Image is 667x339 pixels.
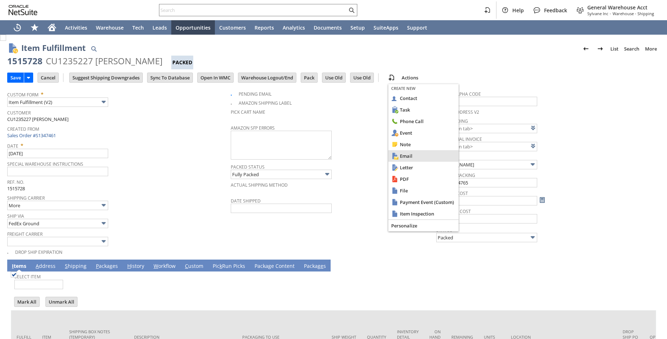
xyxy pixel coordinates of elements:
span: C [185,262,188,269]
span: Help [512,7,524,14]
a: Packed Status [231,164,265,170]
span: Reports [255,24,274,31]
span: Email [400,153,456,159]
a: Ship Via [7,213,24,219]
img: More Options [323,170,331,178]
span: - [610,11,611,16]
a: Date Shipped [231,198,261,204]
a: Amazon Shipping Label [239,100,292,106]
span: P [96,262,99,269]
span: k [220,262,222,269]
a: Packages [302,262,328,270]
input: Packed [436,233,537,242]
span: Phone Call [400,118,456,125]
span: g [268,262,271,269]
span: Payment Event (Custom) [400,199,456,205]
span: Activities [65,24,87,31]
div: Item Inspection [388,208,459,220]
a: Opportunities [171,20,215,35]
span: A [36,262,39,269]
span: 1515728 [7,185,25,192]
a: List [608,43,621,55]
a: Analytics [278,20,309,35]
a: Pick Cart Name [231,109,265,115]
img: Quick Find [89,44,98,53]
span: Item Inspection [400,210,456,217]
input: Use Old [322,73,345,82]
div: 1515728 [7,55,43,67]
span: Task [400,107,456,113]
div: Note [388,139,459,150]
a: Custom Form [7,92,39,98]
a: Warehouse [92,20,128,35]
span: Warehouse - Shipping [613,11,654,16]
a: Items [10,262,28,270]
input: Item Fulfillment (V2) [7,97,108,107]
span: Documents [314,24,342,31]
input: Pack [301,73,317,82]
input: <Type then tab> [436,142,537,151]
span: I [12,262,14,269]
a: Use Address V2 [444,109,479,115]
input: Sync To Database [147,73,193,82]
div: CU1235227 [PERSON_NAME] [46,55,163,67]
a: Pending Email [239,91,271,97]
input: Use Old [350,73,374,82]
span: Event [400,130,456,136]
a: Custom [183,262,205,270]
div: Payment Event (Custom) [388,196,459,208]
input: Warehouse Logout/End [238,73,296,82]
span: Feedback [544,7,567,14]
span: PDF [400,176,456,182]
input: More [7,201,108,210]
a: Documents [309,20,346,35]
div: Shortcuts [26,20,43,35]
h1: Item Fulfillment [21,42,86,54]
div: Email [388,150,459,162]
svg: Home [48,23,56,32]
input: Mark All [14,297,39,307]
div: Personalize [388,220,459,231]
a: Shipping [63,262,88,270]
div: Task [388,104,459,116]
a: Calculate [538,196,546,204]
input: Save [8,73,24,82]
a: Packages [94,262,120,270]
span: CU1235227 [PERSON_NAME] [7,116,69,123]
div: Letter [388,162,459,173]
a: Recent Records [9,20,26,35]
span: Note [400,141,456,148]
div: Contact [388,92,459,104]
a: PickRun Picks [211,262,247,270]
img: Previous [582,44,590,53]
span: General Warehouse Acct [587,4,654,11]
a: Activities [61,20,92,35]
img: More Options [529,233,537,242]
a: Drop Ship Expiration [15,249,62,255]
a: Home [43,20,61,35]
a: Search [621,43,642,55]
span: H [127,262,131,269]
a: Amazon SFP Errors [231,125,275,131]
a: Workflow [152,262,177,270]
a: Commercial Invoice [436,136,482,142]
span: Setup [350,24,365,31]
a: Date [7,143,18,149]
span: S [65,262,68,269]
a: Actual Shipping Method [231,182,288,188]
div: File [388,185,459,196]
svg: Recent Records [13,23,22,32]
a: Reports [250,20,278,35]
a: Shipping Carrier [7,195,45,201]
span: File [400,187,456,194]
a: Tech [128,20,148,35]
a: SuiteApps [369,20,403,35]
span: Leads [153,24,167,31]
a: Ref. No. [7,179,24,185]
input: <Type then tab> [436,124,537,133]
img: add-record.svg [387,73,396,82]
div: Packed [171,56,193,69]
a: Sales Order #S1347461 [7,132,58,139]
a: Actions [399,74,421,81]
span: Tech [132,24,144,31]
